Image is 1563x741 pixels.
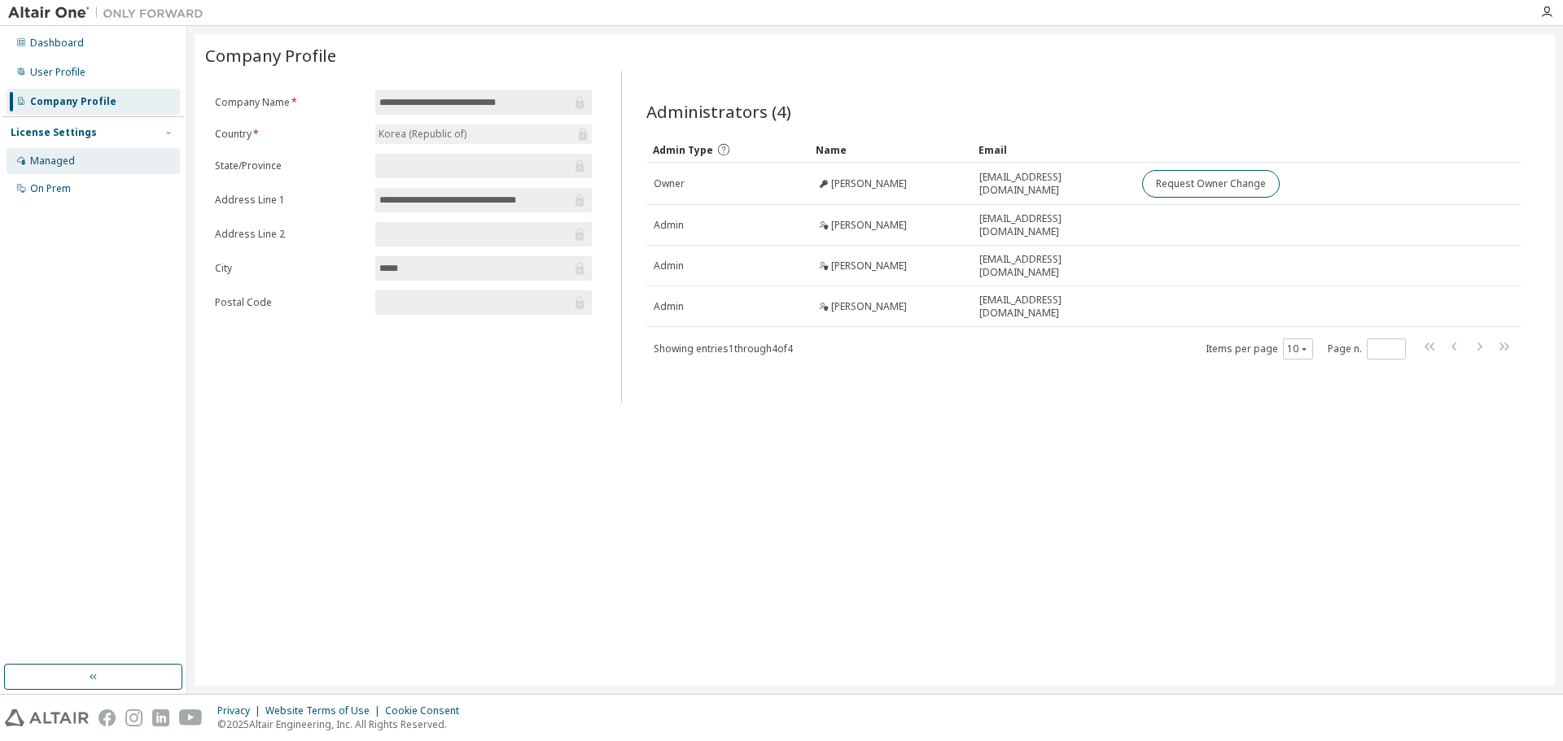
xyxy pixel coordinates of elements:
div: Korea (Republic of) [375,124,592,144]
label: Country [215,128,366,141]
div: Company Profile [30,95,116,108]
div: Email [979,137,1128,163]
span: Showing entries 1 through 4 of 4 [654,342,793,355]
img: altair_logo.svg [5,709,89,726]
div: Privacy [217,704,265,717]
span: Items per page [1206,338,1313,360]
div: Korea (Republic of) [376,125,469,143]
span: Admin [654,259,684,272]
label: City [215,262,366,275]
span: Admin [654,219,684,232]
img: linkedin.svg [152,709,169,726]
span: Admin Type [653,143,713,157]
div: License Settings [11,126,97,139]
span: [PERSON_NAME] [831,177,907,190]
img: instagram.svg [125,709,142,726]
img: facebook.svg [99,709,116,726]
span: Company Profile [205,44,336,67]
div: On Prem [30,182,71,195]
img: Altair One [8,5,212,21]
span: [EMAIL_ADDRESS][DOMAIN_NAME] [979,212,1127,238]
button: Request Owner Change [1142,170,1280,198]
span: Administrators (4) [646,100,791,123]
label: State/Province [215,159,366,172]
span: Admin [654,300,684,313]
div: Managed [30,155,75,168]
span: [PERSON_NAME] [831,219,907,232]
label: Company Name [215,96,366,109]
div: Website Terms of Use [265,704,385,717]
span: [EMAIL_ADDRESS][DOMAIN_NAME] [979,294,1127,320]
div: Cookie Consent [385,704,469,717]
button: 10 [1287,342,1309,355]
label: Address Line 1 [215,194,366,207]
div: User Profile [30,66,85,79]
span: [PERSON_NAME] [831,300,907,313]
span: [EMAIL_ADDRESS][DOMAIN_NAME] [979,171,1127,197]
span: [EMAIL_ADDRESS][DOMAIN_NAME] [979,253,1127,279]
span: [PERSON_NAME] [831,259,907,272]
img: youtube.svg [179,709,203,726]
p: © 2025 Altair Engineering, Inc. All Rights Reserved. [217,717,469,731]
span: Owner [654,177,685,190]
label: Postal Code [215,296,366,309]
div: Dashboard [30,37,84,50]
label: Address Line 2 [215,228,366,241]
div: Name [816,137,965,163]
span: Page n. [1328,338,1406,360]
